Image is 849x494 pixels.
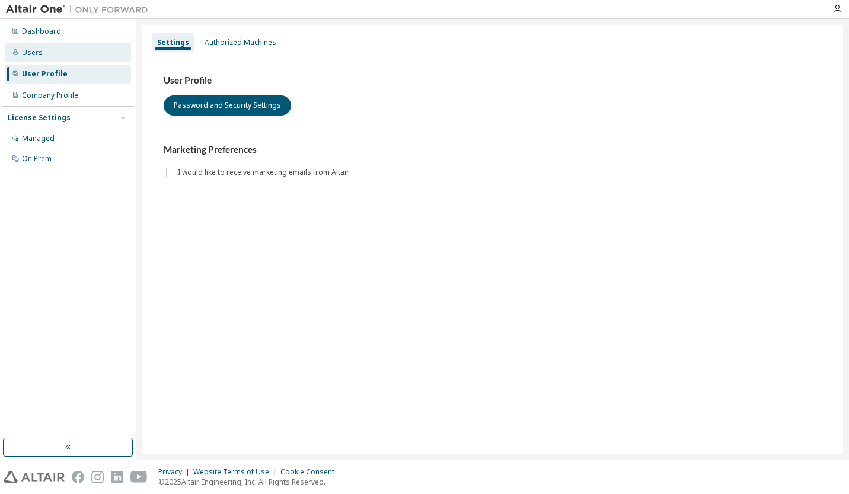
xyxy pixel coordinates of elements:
[111,471,123,483] img: linkedin.svg
[8,113,71,123] div: License Settings
[130,471,148,483] img: youtube.svg
[22,134,55,143] div: Managed
[158,467,193,477] div: Privacy
[178,165,352,179] label: I would like to receive marketing emails from Altair
[205,38,276,47] div: Authorized Machines
[22,69,68,79] div: User Profile
[193,467,280,477] div: Website Terms of Use
[22,91,78,100] div: Company Profile
[22,27,61,36] div: Dashboard
[72,471,84,483] img: facebook.svg
[91,471,104,483] img: instagram.svg
[157,38,189,47] div: Settings
[164,75,822,86] h3: User Profile
[164,95,291,116] button: Password and Security Settings
[280,467,341,477] div: Cookie Consent
[22,48,43,57] div: Users
[4,471,65,483] img: altair_logo.svg
[164,144,822,156] h3: Marketing Preferences
[6,4,154,15] img: Altair One
[22,154,52,163] div: On Prem
[158,477,341,487] p: © 2025 Altair Engineering, Inc. All Rights Reserved.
